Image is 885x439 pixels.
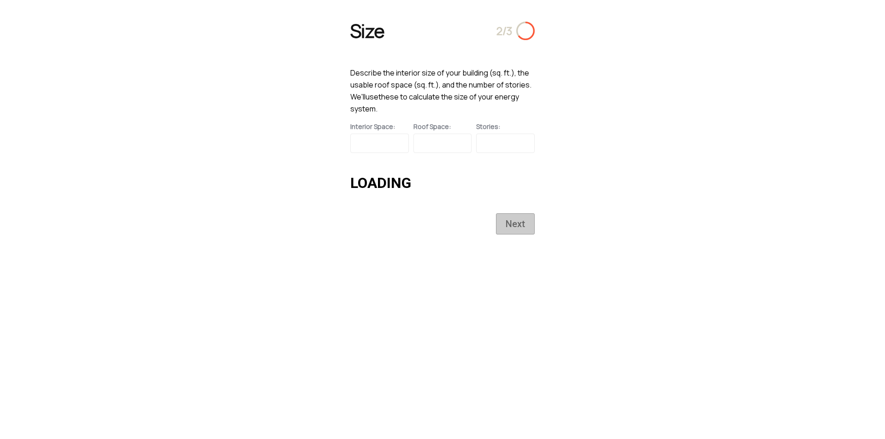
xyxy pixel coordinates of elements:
[350,18,385,43] h2: Size
[496,23,513,38] h2: 2/3
[413,122,465,131] label: Roof Space:
[476,122,528,131] label: Stories:
[350,122,402,131] label: Interior Space:
[366,92,378,102] span: use
[516,22,535,40] img: Step 2 of 3
[503,218,527,229] span: Next
[350,174,535,192] h1: LOADING
[496,213,535,234] button: Next
[350,67,535,115] p: Describe the interior size of your building (sq. ft.), the usable roof space (sq. ft.), and the n...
